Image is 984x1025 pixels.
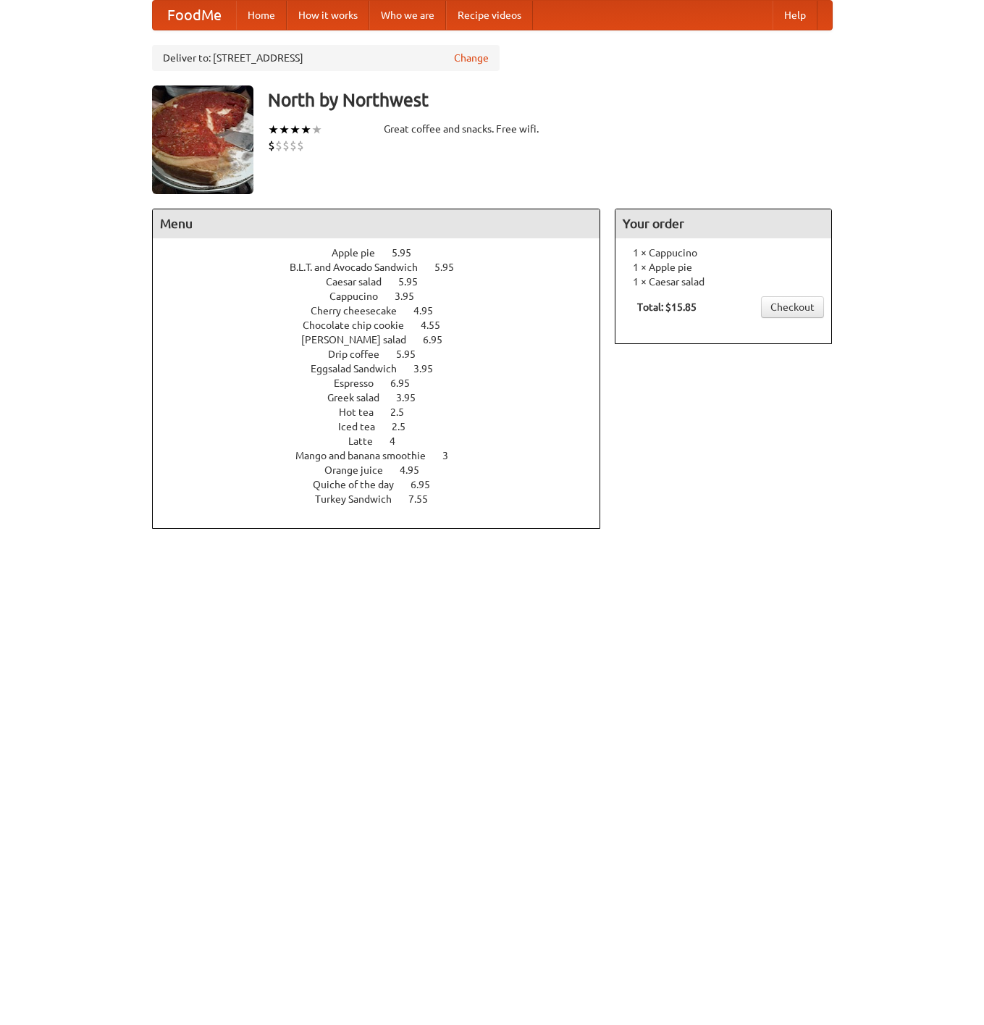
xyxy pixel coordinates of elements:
[311,305,411,317] span: Cherry cheesecake
[301,334,421,346] span: [PERSON_NAME] salad
[434,262,468,273] span: 5.95
[295,450,440,461] span: Mango and banana smoothie
[313,479,408,490] span: Quiche of the day
[442,450,463,461] span: 3
[348,435,422,447] a: Latte 4
[384,122,601,136] div: Great coffee and snacks. Free wifi.
[303,319,467,331] a: Chocolate chip cookie 4.55
[338,421,432,432] a: Iced tea 2.5
[315,493,455,505] a: Turkey Sandwich 7.55
[332,247,438,259] a: Apple pie 5.95
[392,247,426,259] span: 5.95
[328,348,442,360] a: Drip coffee 5.95
[339,406,431,418] a: Hot tea 2.5
[408,493,442,505] span: 7.55
[339,406,388,418] span: Hot tea
[761,296,824,318] a: Checkout
[329,290,441,302] a: Cappucino 3.95
[153,1,236,30] a: FoodMe
[398,276,432,288] span: 5.95
[334,377,388,389] span: Espresso
[615,209,831,238] h4: Your order
[275,138,282,154] li: $
[301,334,469,346] a: [PERSON_NAME] salad 6.95
[290,262,481,273] a: B.L.T. and Avocado Sandwich 5.95
[623,260,824,275] li: 1 × Apple pie
[152,45,500,71] div: Deliver to: [STREET_ADDRESS]
[268,122,279,138] li: ★
[311,305,460,317] a: Cherry cheesecake 4.95
[300,122,311,138] li: ★
[413,363,447,375] span: 3.95
[338,421,390,432] span: Iced tea
[421,319,455,331] span: 4.55
[313,479,457,490] a: Quiche of the day 6.95
[395,290,429,302] span: 3.95
[282,138,290,154] li: $
[396,348,430,360] span: 5.95
[396,392,430,403] span: 3.95
[329,290,392,302] span: Cappucino
[446,1,533,30] a: Recipe videos
[324,464,446,476] a: Orange juice 4.95
[348,435,387,447] span: Latte
[290,122,300,138] li: ★
[324,464,398,476] span: Orange juice
[152,85,253,194] img: angular.jpg
[637,301,697,313] b: Total: $15.85
[390,435,410,447] span: 4
[623,246,824,260] li: 1 × Cappucino
[327,392,394,403] span: Greek salad
[311,363,460,375] a: Eggsalad Sandwich 3.95
[328,348,394,360] span: Drip coffee
[315,493,406,505] span: Turkey Sandwich
[287,1,369,30] a: How it works
[390,406,419,418] span: 2.5
[326,276,396,288] span: Caesar salad
[773,1,817,30] a: Help
[290,138,297,154] li: $
[268,138,275,154] li: $
[290,262,432,273] span: B.L.T. and Avocado Sandwich
[311,363,411,375] span: Eggsalad Sandwich
[311,122,322,138] li: ★
[268,85,833,114] h3: North by Northwest
[297,138,304,154] li: $
[236,1,287,30] a: Home
[332,247,390,259] span: Apple pie
[303,319,419,331] span: Chocolate chip cookie
[327,392,442,403] a: Greek salad 3.95
[369,1,446,30] a: Who we are
[413,305,447,317] span: 4.95
[400,464,434,476] span: 4.95
[390,377,424,389] span: 6.95
[623,275,824,289] li: 1 × Caesar salad
[295,450,475,461] a: Mango and banana smoothie 3
[279,122,290,138] li: ★
[423,334,457,346] span: 6.95
[326,276,445,288] a: Caesar salad 5.95
[411,479,445,490] span: 6.95
[454,51,489,65] a: Change
[334,377,437,389] a: Espresso 6.95
[153,209,600,238] h4: Menu
[392,421,420,432] span: 2.5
